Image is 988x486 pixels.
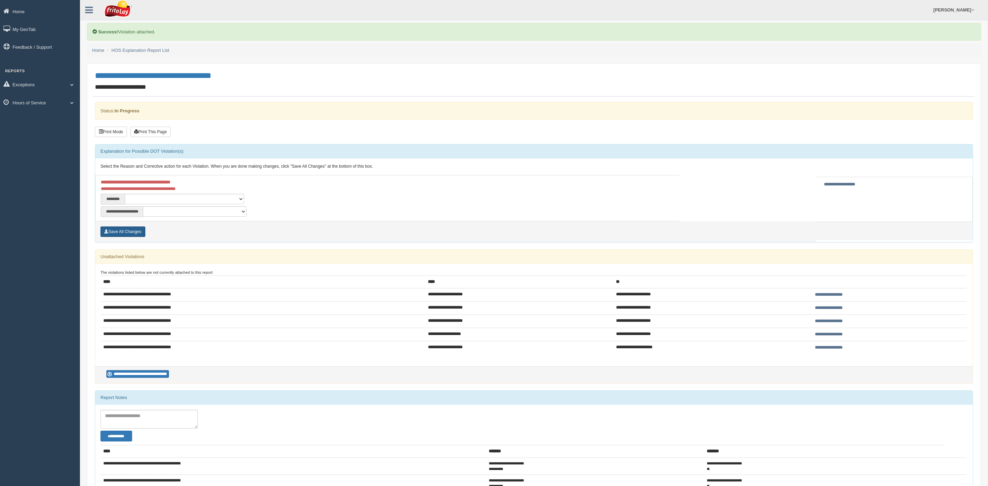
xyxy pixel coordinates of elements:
button: Save [100,226,145,237]
div: Unattached Violations [95,250,973,264]
div: Select the Reason and Corrective action for each Violation. When you are done making changes, cli... [95,158,973,175]
button: Print This Page [130,127,171,137]
div: Explanation for Possible DOT Violation(s) [95,144,973,158]
strong: In Progress [114,108,139,113]
button: Print Mode [95,127,127,137]
a: Home [92,48,104,53]
a: HOS Explanation Report List [112,48,169,53]
div: Report Notes [95,391,973,405]
small: The violations listed below are not currently attached to this report: [100,270,213,274]
b: Success! [98,29,118,34]
div: Status: [95,102,973,120]
div: Violation attached. [87,23,981,41]
button: Change Filter Options [100,431,132,441]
